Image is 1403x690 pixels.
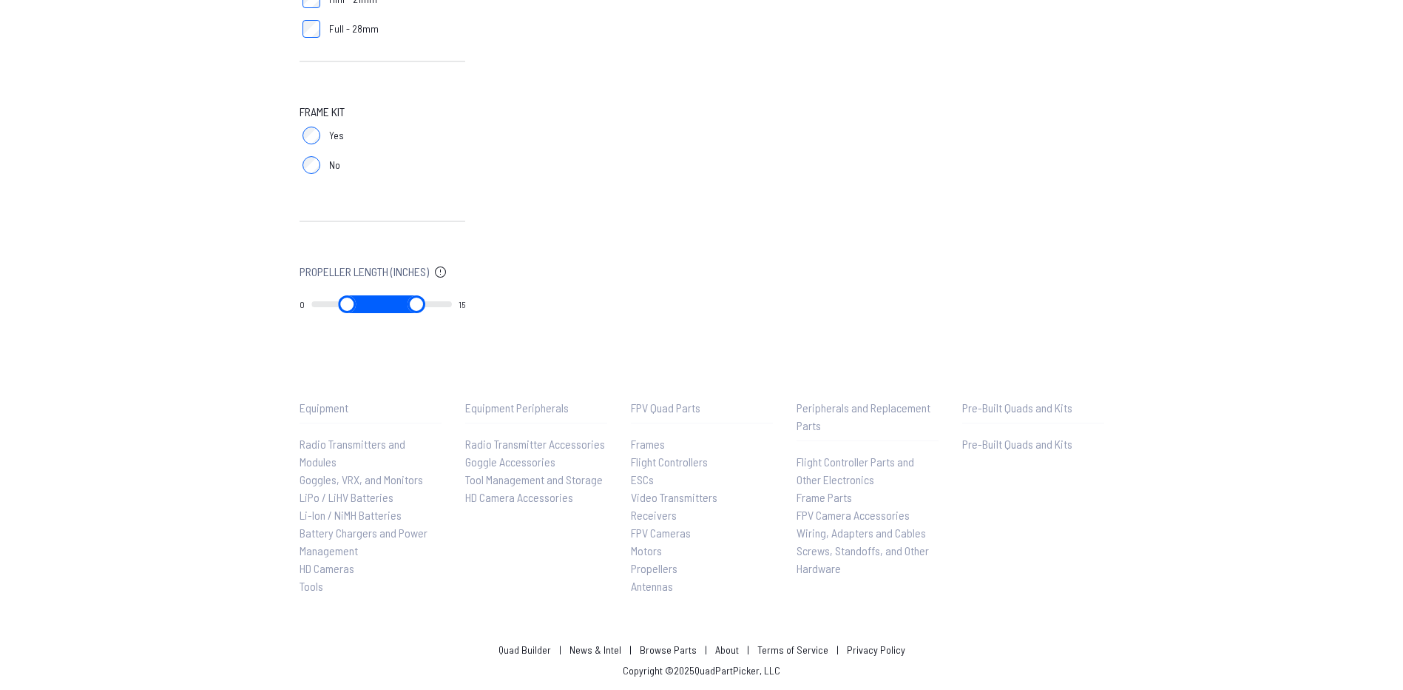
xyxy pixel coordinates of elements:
[962,437,1072,451] span: Pre-Built Quads and Kits
[300,103,345,121] span: Frame Kit
[465,472,603,486] span: Tool Management and Storage
[797,542,939,577] a: Screws, Standoffs, and Other Hardware
[300,435,442,471] a: Radio Transmitters and Modules
[631,399,773,417] p: FPV Quad Parts
[797,399,939,435] p: Peripherals and Replacement Parts
[569,643,621,656] a: News & Intel
[631,561,677,575] span: Propellers
[631,508,677,522] span: Receivers
[715,643,739,656] a: About
[465,455,555,469] span: Goggle Accessories
[631,526,691,540] span: FPV Cameras
[797,455,914,486] span: Flight Controller Parts and Other Electronics
[465,399,607,417] p: Equipment Peripherals
[631,489,773,506] a: Video Transmitters
[300,508,402,522] span: Li-Ion / NiMH Batteries
[847,643,905,656] a: Privacy Policy
[300,579,323,593] span: Tools
[300,298,305,310] output: 0
[300,399,442,417] p: Equipment
[465,471,607,489] a: Tool Management and Storage
[459,298,465,310] output: 15
[631,471,773,489] a: ESCs
[797,489,939,506] a: Frame Parts
[465,437,605,451] span: Radio Transmitter Accessories
[465,435,607,453] a: Radio Transmitter Accessories
[631,453,773,471] a: Flight Controllers
[631,455,708,469] span: Flight Controllers
[300,524,442,560] a: Battery Chargers and Power Management
[300,263,429,281] span: Propeller Length (Inches)
[797,508,910,522] span: FPV Camera Accessories
[329,21,379,36] span: Full - 28mm
[300,437,405,469] span: Radio Transmitters and Modules
[631,577,773,595] a: Antennas
[631,542,773,560] a: Motors
[300,490,393,504] span: LiPo / LiHV Batteries
[302,127,320,144] input: Yes
[797,524,939,542] a: Wiring, Adapters and Cables
[498,643,551,656] a: Quad Builder
[631,524,773,542] a: FPV Cameras
[302,20,320,38] input: Full - 28mm
[631,437,665,451] span: Frames
[797,453,939,489] a: Flight Controller Parts and Other Electronics
[300,489,442,506] a: LiPo / LiHV Batteries
[300,561,354,575] span: HD Cameras
[962,435,1104,453] a: Pre-Built Quads and Kits
[329,128,344,143] span: Yes
[757,643,828,656] a: Terms of Service
[631,490,717,504] span: Video Transmitters
[623,663,780,678] p: Copyright © 2025 QuadPartPicker, LLC
[300,506,442,524] a: Li-Ion / NiMH Batteries
[631,579,673,593] span: Antennas
[797,543,929,575] span: Screws, Standoffs, and Other Hardware
[465,489,607,506] a: HD Camera Accessories
[631,472,654,486] span: ESCs
[631,435,773,453] a: Frames
[631,560,773,577] a: Propellers
[300,472,423,486] span: Goggles, VRX, and Monitors
[962,399,1104,417] p: Pre-Built Quads and Kits
[631,506,773,524] a: Receivers
[465,453,607,471] a: Goggle Accessories
[300,471,442,489] a: Goggles, VRX, and Monitors
[797,490,852,504] span: Frame Parts
[302,156,320,174] input: No
[329,158,340,172] span: No
[300,526,427,557] span: Battery Chargers and Power Management
[640,643,697,656] a: Browse Parts
[797,506,939,524] a: FPV Camera Accessories
[300,577,442,595] a: Tools
[493,643,911,657] p: | | | | |
[465,490,573,504] span: HD Camera Accessories
[631,543,662,557] span: Motors
[300,560,442,577] a: HD Cameras
[797,526,926,540] span: Wiring, Adapters and Cables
